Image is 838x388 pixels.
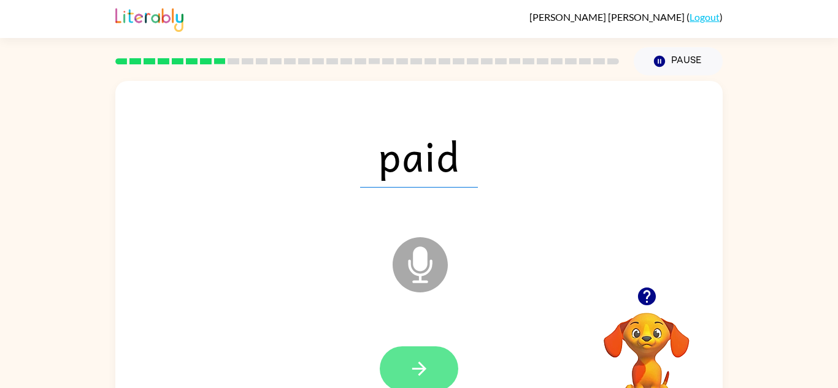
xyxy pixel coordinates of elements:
[360,124,478,188] span: paid
[529,11,686,23] span: [PERSON_NAME] [PERSON_NAME]
[634,47,723,75] button: Pause
[529,11,723,23] div: ( )
[690,11,720,23] a: Logout
[115,5,183,32] img: Literably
